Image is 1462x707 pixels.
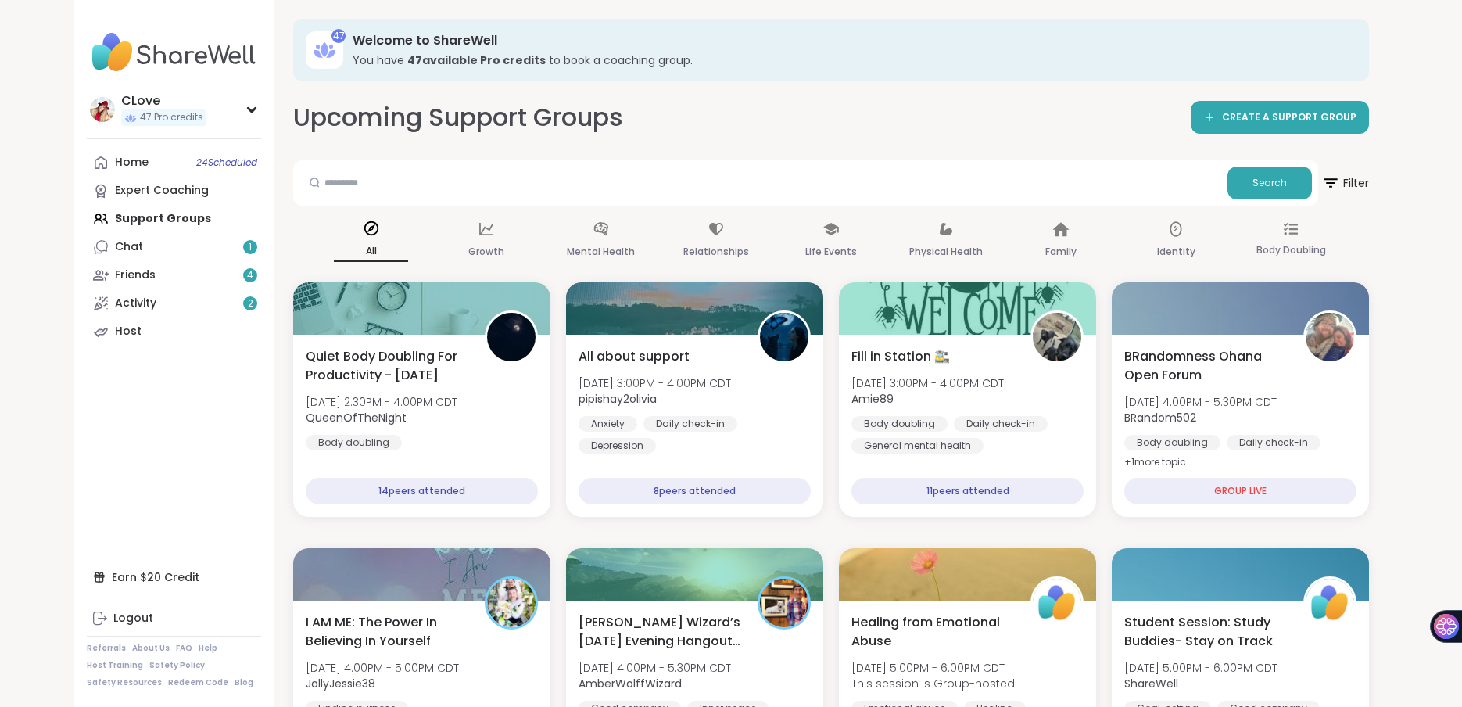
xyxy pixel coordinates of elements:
div: Host [115,324,142,339]
img: ShareWell [1306,579,1354,627]
span: I AM ME: The Power In Believing In Yourself [306,613,468,651]
b: Amie89 [851,391,894,407]
h3: Welcome to ShareWell [353,32,1347,49]
a: Redeem Code [168,677,228,688]
span: This session is Group-hosted [851,676,1015,691]
p: Identity [1157,242,1195,261]
div: Friends [115,267,156,283]
span: [DATE] 3:00PM - 4:00PM CDT [851,375,1004,391]
p: All [334,242,408,262]
button: Filter [1321,160,1369,206]
div: Logout [113,611,153,626]
span: [DATE] 3:00PM - 4:00PM CDT [579,375,731,391]
a: CREATE A SUPPORT GROUP [1191,101,1369,134]
a: Logout [87,605,261,633]
img: JollyJessie38 [487,579,536,627]
div: 47 [331,29,346,43]
a: About Us [132,643,170,654]
p: Physical Health [909,242,983,261]
a: Chat1 [87,233,261,261]
a: Safety Resources [87,677,162,688]
div: Body doubling [1124,435,1220,450]
img: Amie89 [1033,313,1081,361]
div: Depression [579,438,656,454]
div: Home [115,155,149,170]
p: Relationships [683,242,749,261]
span: Fill in Station 🚉 [851,347,950,366]
div: Daily check-in [954,416,1048,432]
a: Activity2 [87,289,261,318]
p: Family [1045,242,1077,261]
span: Student Session: Study Buddies- Stay on Track [1124,613,1286,651]
b: QueenOfTheNight [306,410,407,425]
div: 14 peers attended [306,478,538,504]
span: [DATE] 4:00PM - 5:30PM CDT [1124,394,1277,410]
span: 24 Scheduled [196,156,257,169]
div: Expert Coaching [115,183,209,199]
b: ShareWell [1124,676,1178,691]
a: Host [87,318,261,346]
span: 2 [248,297,253,310]
img: AmberWolffWizard [760,579,808,627]
b: 47 available Pro credit s [407,52,546,68]
span: All about support [579,347,690,366]
div: 8 peers attended [579,478,811,504]
a: Expert Coaching [87,177,261,205]
span: [DATE] 5:00PM - 6:00PM CDT [1124,660,1277,676]
div: Chat [115,239,143,255]
p: Growth [468,242,504,261]
div: 11 peers attended [851,478,1084,504]
div: General mental health [851,438,984,454]
a: Blog [235,677,253,688]
img: BRandom502 [1306,313,1354,361]
h2: Upcoming Support Groups [293,100,623,135]
a: Referrals [87,643,126,654]
b: pipishay2olivia [579,391,657,407]
span: BRandomness Ohana Open Forum [1124,347,1286,385]
img: ShareWell Nav Logo [87,25,261,80]
div: Body doubling [851,416,948,432]
button: Search [1227,167,1312,199]
img: CLove [90,97,115,122]
span: [DATE] 5:00PM - 6:00PM CDT [851,660,1015,676]
span: CREATE A SUPPORT GROUP [1222,111,1356,124]
p: Life Events [805,242,857,261]
div: Daily check-in [1227,435,1320,450]
p: Mental Health [567,242,635,261]
a: Help [199,643,217,654]
span: Filter [1321,164,1369,202]
span: Search [1252,176,1287,190]
b: JollyJessie38 [306,676,375,691]
b: BRandom502 [1124,410,1196,425]
span: 4 [247,269,253,282]
span: [DATE] 2:30PM - 4:00PM CDT [306,394,457,410]
div: Anxiety [579,416,637,432]
span: [DATE] 4:00PM - 5:30PM CDT [579,660,731,676]
h3: You have to book a coaching group. [353,52,1347,68]
div: Earn $20 Credit [87,563,261,591]
div: Daily check-in [643,416,737,432]
div: CLove [121,92,206,109]
p: Body Doubling [1256,241,1326,260]
div: Body doubling [306,435,402,450]
img: pipishay2olivia [760,313,808,361]
div: Activity [115,296,156,311]
a: Friends4 [87,261,261,289]
span: [PERSON_NAME] Wizard’s [DATE] Evening Hangout Den 🐺🪄 [579,613,740,651]
span: [DATE] 4:00PM - 5:00PM CDT [306,660,459,676]
div: GROUP LIVE [1124,478,1356,504]
span: 47 Pro credits [140,111,203,124]
a: Home24Scheduled [87,149,261,177]
b: AmberWolffWizard [579,676,682,691]
a: Host Training [87,660,143,671]
img: ShareWell [1033,579,1081,627]
img: QueenOfTheNight [487,313,536,361]
span: Quiet Body Doubling For Productivity - [DATE] [306,347,468,385]
span: 1 [249,241,252,254]
span: Healing from Emotional Abuse [851,613,1013,651]
a: Safety Policy [149,660,205,671]
a: FAQ [176,643,192,654]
